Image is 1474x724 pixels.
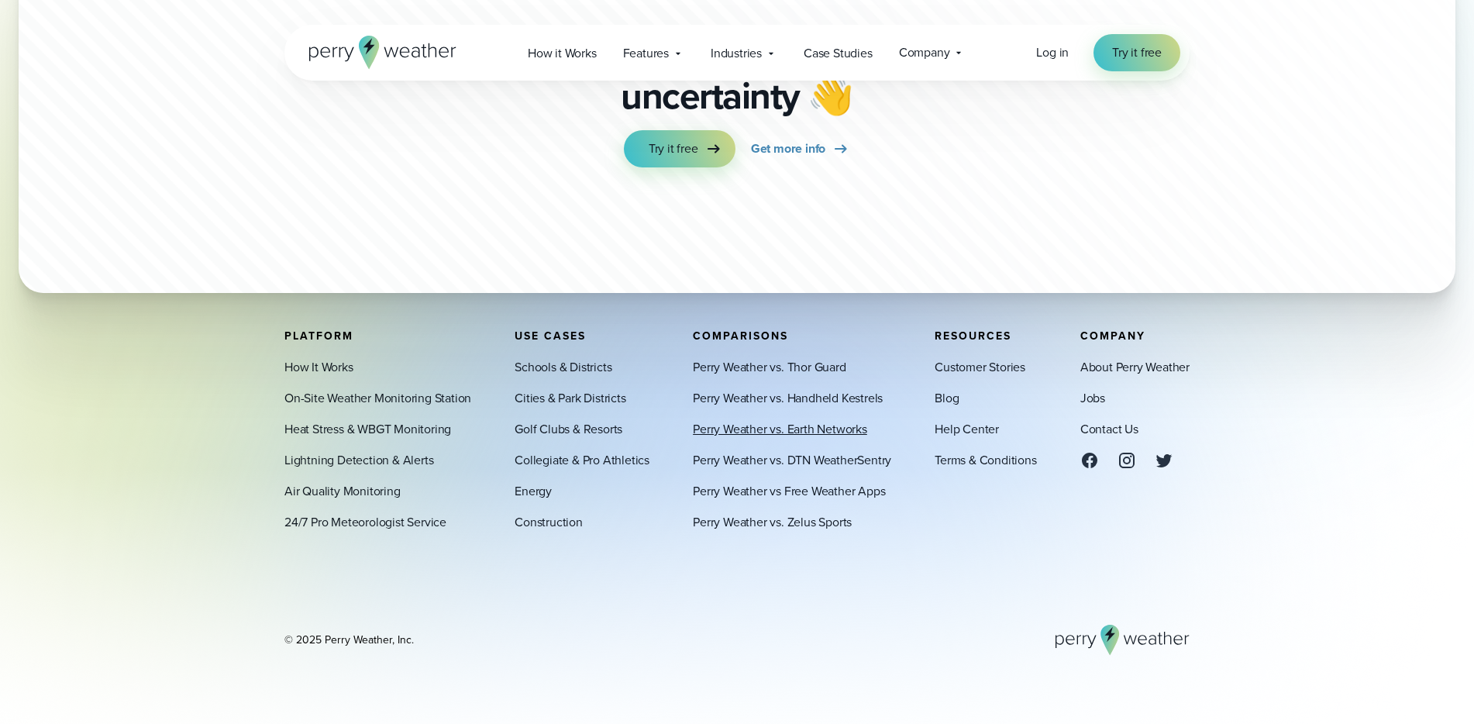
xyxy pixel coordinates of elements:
a: Customer Stories [935,358,1025,377]
a: Heat Stress & WBGT Monitoring [284,420,451,439]
span: Get more info [751,140,825,158]
a: Try it free [624,130,735,167]
a: Construction [515,513,583,532]
a: Collegiate & Pro Athletics [515,451,649,470]
p: Say goodbye to weather uncertainty 👋 [539,31,935,118]
a: Log in [1036,43,1069,62]
a: 24/7 Pro Meteorologist Service [284,513,446,532]
span: Company [1080,328,1145,344]
a: Cities & Park Districts [515,389,625,408]
a: Air Quality Monitoring [284,482,401,501]
a: Lightning Detection & Alerts [284,451,433,470]
a: Schools & Districts [515,358,611,377]
a: How it Works [515,37,610,69]
a: Perry Weather vs. Handheld Kestrels [693,389,883,408]
span: Case Studies [804,44,873,63]
a: Contact Us [1080,420,1138,439]
a: On-Site Weather Monitoring Station [284,389,471,408]
a: Get more info [751,130,850,167]
a: Case Studies [790,37,886,69]
a: Blog [935,389,959,408]
span: Features [623,44,669,63]
span: Company [899,43,950,62]
span: Comparisons [693,328,788,344]
a: Perry Weather vs. DTN WeatherSentry [693,451,891,470]
a: Help Center [935,420,999,439]
span: Log in [1036,43,1069,61]
a: How It Works [284,358,353,377]
a: About Perry Weather [1080,358,1190,377]
span: Try it free [649,140,698,158]
span: Platform [284,328,353,344]
div: © 2025 Perry Weather, Inc. [284,633,414,648]
span: Try it free [1112,43,1162,62]
a: Jobs [1080,389,1105,408]
span: Use Cases [515,328,586,344]
a: Perry Weather vs. Thor Guard [693,358,845,377]
a: Perry Weather vs Free Weather Apps [693,482,885,501]
a: Terms & Conditions [935,451,1036,470]
span: How it Works [528,44,597,63]
a: Perry Weather vs. Zelus Sports [693,513,852,532]
span: Industries [711,44,762,63]
a: Golf Clubs & Resorts [515,420,622,439]
a: Perry Weather vs. Earth Networks [693,420,867,439]
span: Resources [935,328,1011,344]
a: Try it free [1093,34,1180,71]
a: Energy [515,482,552,501]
